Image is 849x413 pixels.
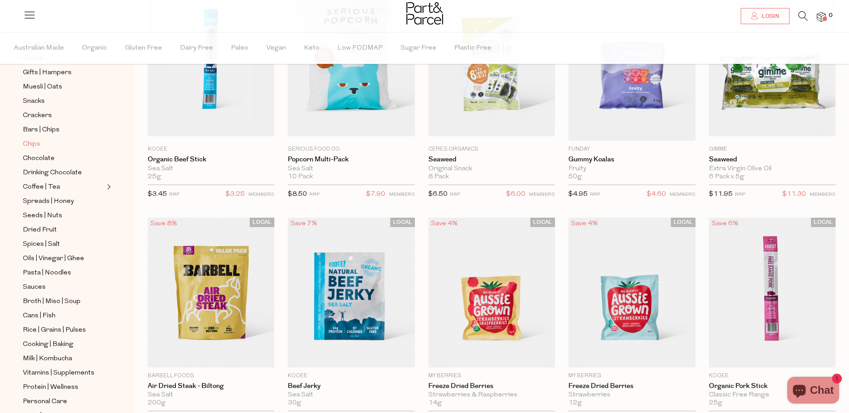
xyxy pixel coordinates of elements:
[23,110,104,121] a: Crackers
[568,145,695,153] p: Funday
[568,156,695,164] a: Gummy Koalas
[568,382,695,390] a: Freeze Dried Berries
[23,253,104,264] a: Oils | Vinegar | Ghee
[23,296,104,307] a: Broth | Miso | Soup
[428,145,555,153] p: Ceres Organics
[428,391,555,399] div: Strawberries & Raspberries
[288,173,313,181] span: 10 Pack
[148,191,167,198] span: $3.45
[23,310,104,321] a: Cans | Fish
[23,382,104,393] a: Protein | Wellness
[671,218,695,227] span: LOCAL
[23,153,55,164] span: Chocolate
[304,33,320,64] span: Keto
[23,282,104,293] a: Sauces
[288,218,414,367] img: Beef Jerky
[741,8,789,24] a: Login
[23,239,104,250] a: Spices | Salt
[23,396,67,407] span: Personal Care
[568,191,588,198] span: $4.95
[288,145,414,153] p: Serious Food Co.
[23,225,57,236] span: Dried Fruit
[105,181,111,192] button: Expand/Collapse Coffee | Tea
[169,192,179,197] small: RRP
[288,165,414,173] div: Sea Salt
[670,192,695,197] small: MEMBERS
[288,391,414,399] div: Sea Salt
[23,181,104,193] a: Coffee | Tea
[23,96,45,107] span: Snacks
[428,165,555,173] div: Original Snack
[231,33,248,64] span: Paleo
[248,192,274,197] small: MEMBERS
[148,156,274,164] a: Organic Beef Stick
[390,218,415,227] span: LOCAL
[428,191,448,198] span: $6.50
[506,189,525,200] span: $6.00
[568,173,582,181] span: 50g
[568,218,601,230] div: Save 4%
[23,96,104,107] a: Snacks
[23,139,104,150] a: Chips
[226,189,245,200] span: $3.25
[759,13,779,20] span: Login
[817,12,826,21] a: 0
[82,33,107,64] span: Organic
[709,399,722,407] span: 25g
[23,153,104,164] a: Chocolate
[250,218,274,227] span: LOCAL
[23,210,104,221] a: Seeds | Nuts
[782,189,806,200] span: $11.30
[709,173,744,181] span: 6 Pack x 5g
[23,168,82,178] span: Drinking Chocolate
[180,33,213,64] span: Dairy Free
[709,382,836,390] a: Organic Pork Stick
[428,399,442,407] span: 14g
[23,382,78,393] span: Protein | Wellness
[568,372,695,380] p: My Berries
[647,189,666,200] span: $4.60
[23,324,104,336] a: Rice | Grains | Pulses
[266,33,286,64] span: Vegan
[125,33,162,64] span: Gluten Free
[529,192,555,197] small: MEMBERS
[148,145,274,153] p: KOOEE
[23,339,104,350] a: Cooking | Baking
[428,218,555,367] img: Freeze Dried Berries
[401,33,436,64] span: Sugar Free
[530,218,555,227] span: LOCAL
[148,382,274,390] a: Air Dried Steak - Biltong
[148,399,166,407] span: 200g
[23,167,104,178] a: Drinking Chocolate
[23,182,60,193] span: Coffee | Tea
[450,192,460,197] small: RRP
[23,81,104,93] a: Muesli | Oats
[23,282,46,293] span: Sauces
[337,33,383,64] span: Low FODMAP
[288,382,414,390] a: Beef Jerky
[23,82,62,93] span: Muesli | Oats
[288,156,414,164] a: Popcorn Multi-Pack
[148,173,161,181] span: 25g
[23,354,72,364] span: Milk | Kombucha
[785,377,842,406] inbox-online-store-chat: Shopify online store chat
[23,139,40,150] span: Chips
[148,218,274,367] img: Air Dried Steak - Biltong
[568,399,582,407] span: 12g
[709,156,836,164] a: Seaweed
[23,67,72,78] span: Gifts | Hampers
[709,218,741,230] div: Save 6%
[428,382,555,390] a: Freeze Dried Berries
[23,368,94,379] span: Vitamins | Supplements
[827,12,835,20] span: 0
[406,2,443,25] img: Part&Parcel
[148,165,274,173] div: Sea Salt
[288,399,301,407] span: 30g
[709,191,733,198] span: $11.95
[568,218,695,367] img: Freeze Dried Berries
[709,372,836,380] p: KOOEE
[428,156,555,164] a: Seaweed
[428,372,555,380] p: My Berries
[709,165,836,173] div: Extra Virgin Olive Oil
[288,372,414,380] p: KOOEE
